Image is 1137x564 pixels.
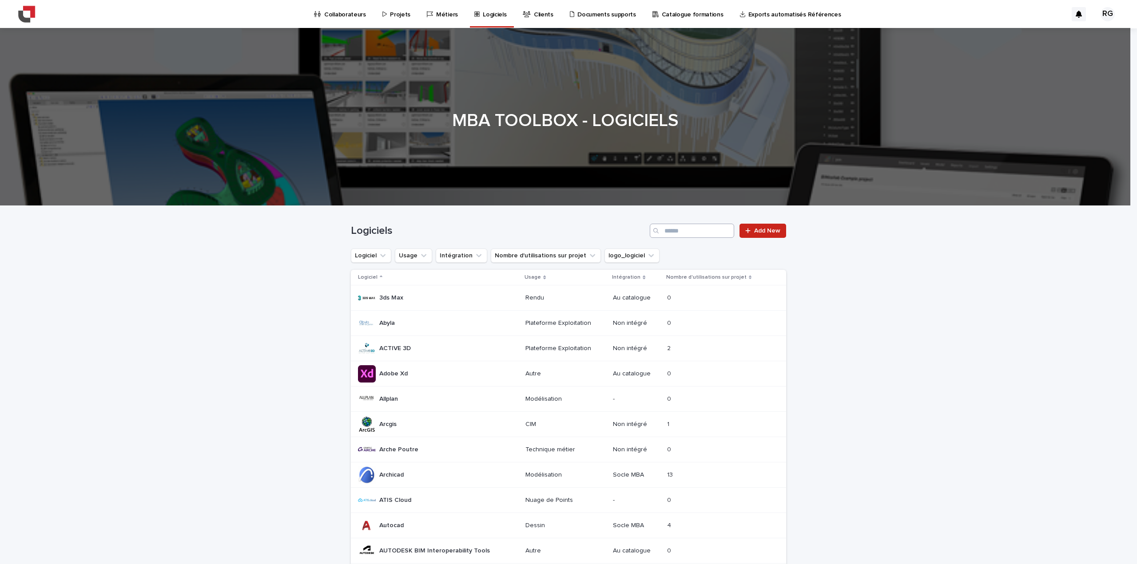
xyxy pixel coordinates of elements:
p: 0 [667,292,673,302]
p: Dessin [525,522,606,529]
p: ACTIVE 3D [379,343,413,352]
p: 13 [667,469,675,479]
tr: AbylaAbyla Plateforme ExploitationNon intégré00 [351,311,786,336]
p: ATIS Cloud [379,495,413,504]
tr: ArcgisArcgis CIMNon intégré11 [351,412,786,437]
p: - [613,497,660,504]
p: 3ds Max [379,292,405,302]
p: 1 [667,419,671,428]
p: 0 [667,318,673,327]
p: Autre [525,370,606,378]
p: Modélisation [525,471,606,479]
button: logo_logiciel [604,248,660,263]
p: 0 [667,368,673,378]
p: 0 [667,495,673,504]
p: Logiciel [358,272,378,282]
p: Non intégré [613,421,660,428]
p: CIM [525,421,606,428]
p: 4 [667,520,673,529]
p: Au catalogue [613,370,660,378]
p: Modélisation [525,395,606,403]
p: Au catalogue [613,547,660,555]
tr: ArchicadArchicad ModélisationSocle MBA1313 [351,462,786,488]
p: Autocad [379,520,406,529]
p: Archicad [379,469,406,479]
p: Plateforme Exploitation [525,345,606,352]
p: Autre [525,547,606,555]
button: Intégration [436,248,487,263]
p: 0 [667,545,673,555]
p: Socle MBA [613,471,660,479]
p: Non intégré [613,319,660,327]
tr: ATIS CloudATIS Cloud Nuage de Points-00 [351,488,786,513]
p: - [613,395,660,403]
tr: Arche PoutreArche Poutre Technique métierNon intégré00 [351,437,786,462]
div: RG [1101,7,1115,21]
p: Allplan [379,394,400,403]
button: Usage [395,248,432,263]
p: Nuage de Points [525,497,606,504]
p: Arche Poutre [379,444,420,454]
p: 2 [667,343,672,352]
p: Arcgis [379,419,398,428]
p: 0 [667,444,673,454]
p: 0 [667,394,673,403]
tr: AutocadAutocad DessinSocle MBA44 [351,513,786,538]
button: Nombre d'utilisations sur projet [491,248,601,263]
tr: ACTIVE 3DACTIVE 3D Plateforme ExploitationNon intégré22 [351,336,786,361]
p: Nombre d'utilisations sur projet [666,272,747,282]
h1: Logiciels [351,225,646,237]
p: Non intégré [613,446,660,454]
tr: 3ds Max3ds Max RenduAu catalogue00 [351,285,786,311]
input: Search [650,224,734,238]
span: Add New [754,228,780,234]
button: Logiciel [351,248,391,263]
p: Usage [525,272,541,282]
p: AUTODESK BIM Interoperability Tools [379,545,492,555]
p: Technique métier [525,446,606,454]
tr: AllplanAllplan Modélisation-00 [351,387,786,412]
p: Adobe Xd [379,368,409,378]
p: Abyla [379,318,397,327]
tr: Adobe XdAdobe Xd AutreAu catalogue00 [351,361,786,387]
p: Socle MBA [613,522,660,529]
img: YiAiwBLRm2aPEWe5IFcA [18,5,36,23]
h1: MBA TOOLBOX - LOGICIELS [348,110,783,131]
a: Add New [739,224,786,238]
p: Au catalogue [613,294,660,302]
p: Plateforme Exploitation [525,319,606,327]
p: Rendu [525,294,606,302]
p: Intégration [612,272,640,282]
tr: AUTODESK BIM Interoperability ToolsAUTODESK BIM Interoperability Tools AutreAu catalogue00 [351,538,786,564]
p: Non intégré [613,345,660,352]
